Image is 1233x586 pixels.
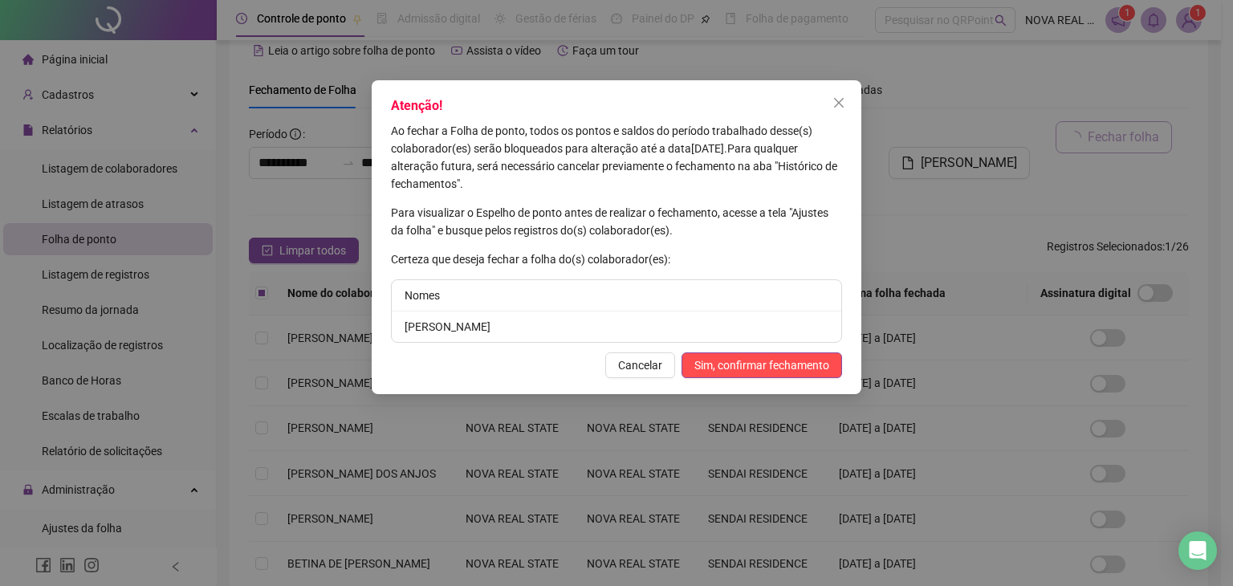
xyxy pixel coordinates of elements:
[682,352,842,378] button: Sim, confirmar fechamento
[391,206,828,237] span: Para visualizar o Espelho de ponto antes de realizar o fechamento, acesse a tela "Ajustes da folh...
[405,289,440,302] span: Nomes
[391,124,812,155] span: Ao fechar a Folha de ponto, todos os pontos e saldos do período trabalhado desse(s) colaborador(e...
[391,122,842,193] p: [DATE] .
[618,356,662,374] span: Cancelar
[1178,531,1217,570] div: Open Intercom Messenger
[391,142,837,190] span: Para qualquer alteração futura, será necessário cancelar previamente o fechamento na aba "Históri...
[605,352,675,378] button: Cancelar
[826,90,852,116] button: Close
[391,98,442,113] span: Atenção!
[392,311,841,342] li: [PERSON_NAME]
[832,96,845,109] span: close
[391,253,670,266] span: Certeza que deseja fechar a folha do(s) colaborador(es):
[694,356,829,374] span: Sim, confirmar fechamento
